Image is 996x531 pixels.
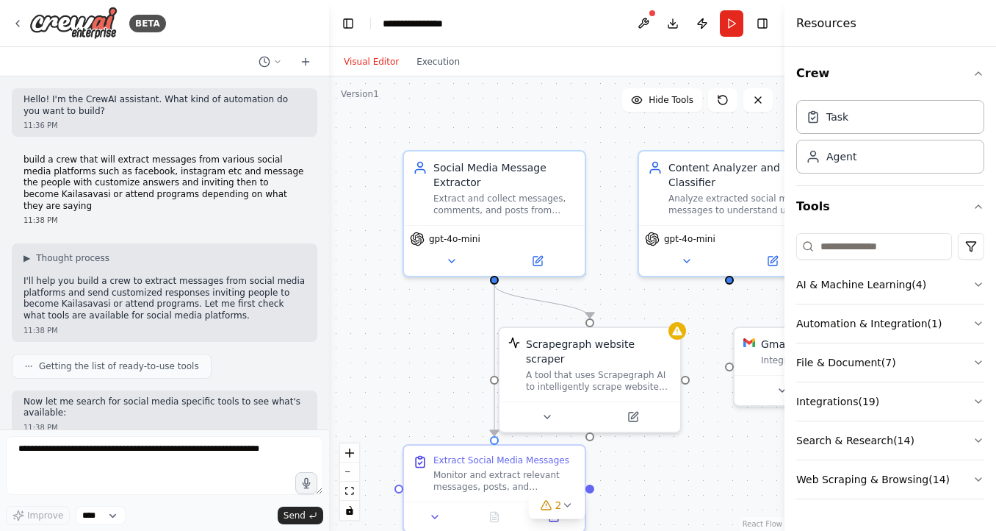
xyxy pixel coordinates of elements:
[796,382,984,421] button: Integrations(19)
[526,337,671,366] div: Scrapegraph website scraper
[487,284,597,318] g: Edge from 3abf04f3-670e-4385-8279-7af2e282ce0b to 14452621-6131-4f35-b6fe-8ab1d6453c84
[796,421,984,460] button: Search & Research(14)
[796,343,984,382] button: File & Document(7)
[796,265,984,304] button: AI & Machine Learning(4)
[36,252,109,264] span: Thought process
[294,53,317,71] button: Start a new chat
[340,482,359,501] button: fit view
[340,443,359,520] div: React Flow controls
[668,160,811,190] div: Content Analyzer and Classifier
[340,463,359,482] button: zoom out
[761,337,791,352] div: Gmail
[487,284,502,435] g: Edge from 3abf04f3-670e-4385-8279-7af2e282ce0b to 585df71e-9298-4912-a56d-9ae5de69deb7
[826,149,856,164] div: Agent
[340,443,359,463] button: zoom in
[24,215,306,226] div: 11:38 PM
[743,520,782,528] a: React Flow attribution
[638,150,821,277] div: Content Analyzer and ClassifierAnalyze extracted social media messages to understand user intent,...
[433,469,576,493] div: Monitor and extract relevant messages, posts, and comments from {platforms} that discuss topics r...
[24,154,306,212] p: build a crew that will extract messages from various social media platforms such as facebook, ins...
[24,252,30,264] span: ▶
[433,455,569,466] div: Extract Social Media Messages
[24,396,306,419] p: Now let me search for social media specific tools to see what's available:
[796,304,984,343] button: Automation & Integration(1)
[555,498,562,513] span: 2
[24,422,306,433] div: 11:38 PM
[403,150,586,277] div: Social Media Message ExtractorExtract and collect messages, comments, and posts from various soci...
[24,94,306,117] p: Hello! I'm the CrewAI assistant. What kind of automation do you want to build?
[278,507,323,524] button: Send
[796,53,984,94] button: Crew
[284,510,306,521] span: Send
[796,227,984,511] div: Tools
[796,460,984,499] button: Web Scraping & Browsing(14)
[24,252,109,264] button: ▶Thought process
[335,53,408,71] button: Visual Editor
[39,360,199,372] span: Getting the list of ready-to-use tools
[752,13,773,34] button: Hide right sidebar
[733,327,917,407] div: GmailGmailIntegrate with you Gmail
[743,337,755,349] img: Gmail
[129,15,166,32] div: BETA
[433,193,576,216] div: Extract and collect messages, comments, and posts from various social media platforms including {...
[591,408,674,426] button: Open in side panel
[463,508,526,526] button: No output available
[341,88,379,100] div: Version 1
[29,7,118,40] img: Logo
[408,53,469,71] button: Execution
[622,88,702,112] button: Hide Tools
[429,233,480,245] span: gpt-4o-mini
[649,94,693,106] span: Hide Tools
[496,252,579,270] button: Open in side panel
[796,94,984,185] div: Crew
[433,160,576,190] div: Social Media Message Extractor
[383,16,443,31] nav: breadcrumb
[668,193,811,216] div: Analyze extracted social media messages to understand user intent, emotional state, and spiritual...
[24,325,306,336] div: 11:38 PM
[731,252,814,270] button: Open in side panel
[340,501,359,520] button: toggle interactivity
[508,337,520,349] img: ScrapegraphScrapeTool
[498,327,682,433] div: ScrapegraphScrapeToolScrapegraph website scraperA tool that uses Scrapegraph AI to intelligently ...
[27,510,63,521] span: Improve
[338,13,358,34] button: Hide left sidebar
[6,506,70,525] button: Improve
[664,233,715,245] span: gpt-4o-mini
[24,276,306,321] p: I'll help you build a crew to extract messages from social media platforms and send customized re...
[529,492,585,519] button: 2
[526,369,671,393] div: A tool that uses Scrapegraph AI to intelligently scrape website content.
[295,472,317,494] button: Click to speak your automation idea
[24,120,306,131] div: 11:36 PM
[761,354,906,366] div: Integrate with you Gmail
[796,186,984,227] button: Tools
[826,110,848,124] div: Task
[253,53,288,71] button: Switch to previous chat
[796,15,856,32] h4: Resources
